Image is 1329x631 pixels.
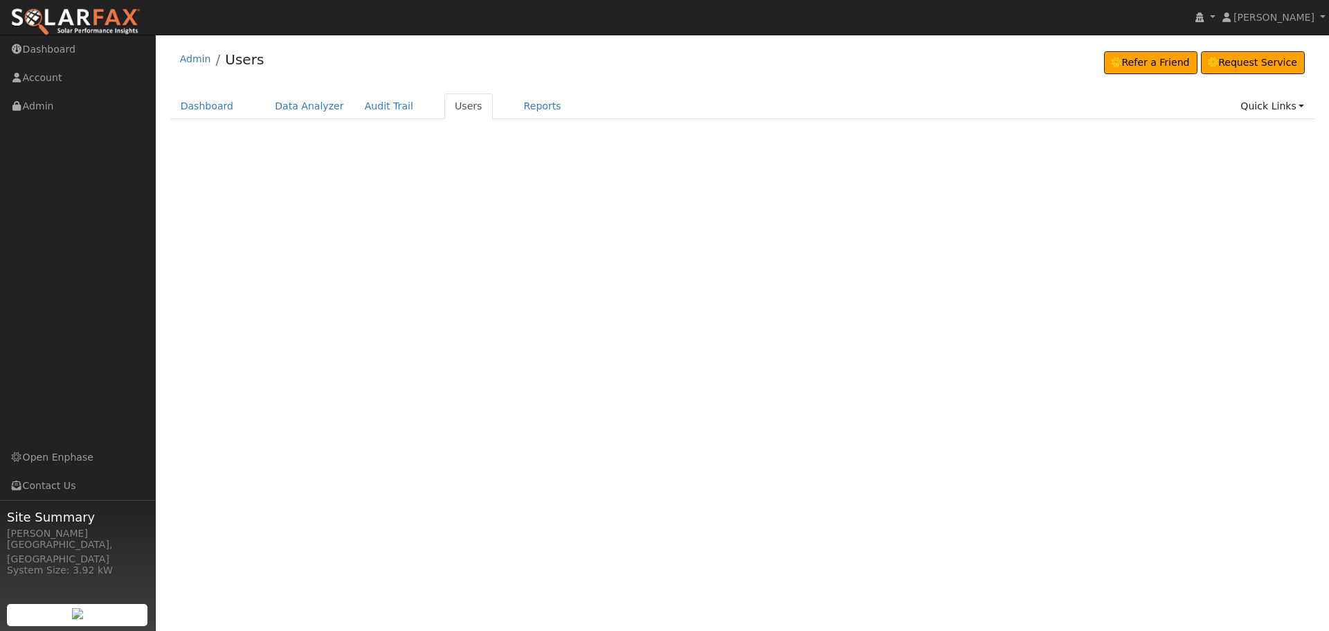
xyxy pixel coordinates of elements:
[1201,51,1305,75] a: Request Service
[1233,12,1314,23] span: [PERSON_NAME]
[1230,94,1314,119] a: Quick Links
[264,94,354,119] a: Data Analyzer
[444,94,493,119] a: Users
[170,94,244,119] a: Dashboard
[225,51,264,68] a: Users
[7,508,148,526] span: Site Summary
[514,94,572,119] a: Reports
[180,53,211,64] a: Admin
[7,563,148,578] div: System Size: 3.92 kW
[10,8,141,37] img: SolarFax
[7,537,148,567] div: [GEOGRAPHIC_DATA], [GEOGRAPHIC_DATA]
[72,608,83,619] img: retrieve
[1104,51,1197,75] a: Refer a Friend
[7,526,148,541] div: [PERSON_NAME]
[354,94,424,119] a: Audit Trail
